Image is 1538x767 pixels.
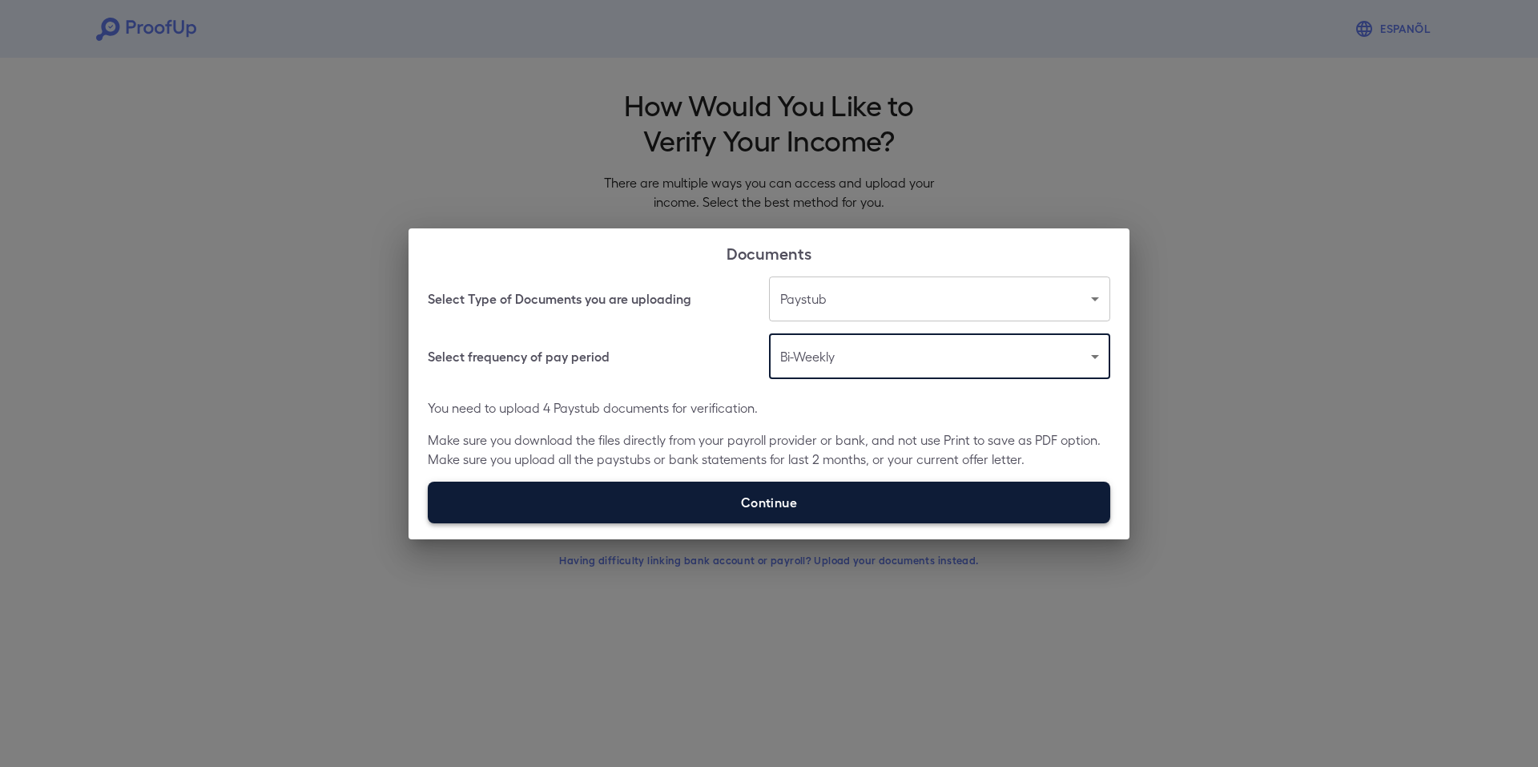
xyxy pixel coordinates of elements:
div: Bi-Weekly [769,334,1110,379]
label: Continue [428,482,1110,523]
h6: Select frequency of pay period [428,347,610,366]
h2: Documents [409,228,1129,277]
h6: Select Type of Documents you are uploading [428,289,691,309]
p: Make sure you download the files directly from your payroll provider or bank, and not use Print t... [428,430,1110,469]
p: You need to upload 4 Paystub documents for verification. [428,398,1110,418]
div: Paystub [769,277,1110,321]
